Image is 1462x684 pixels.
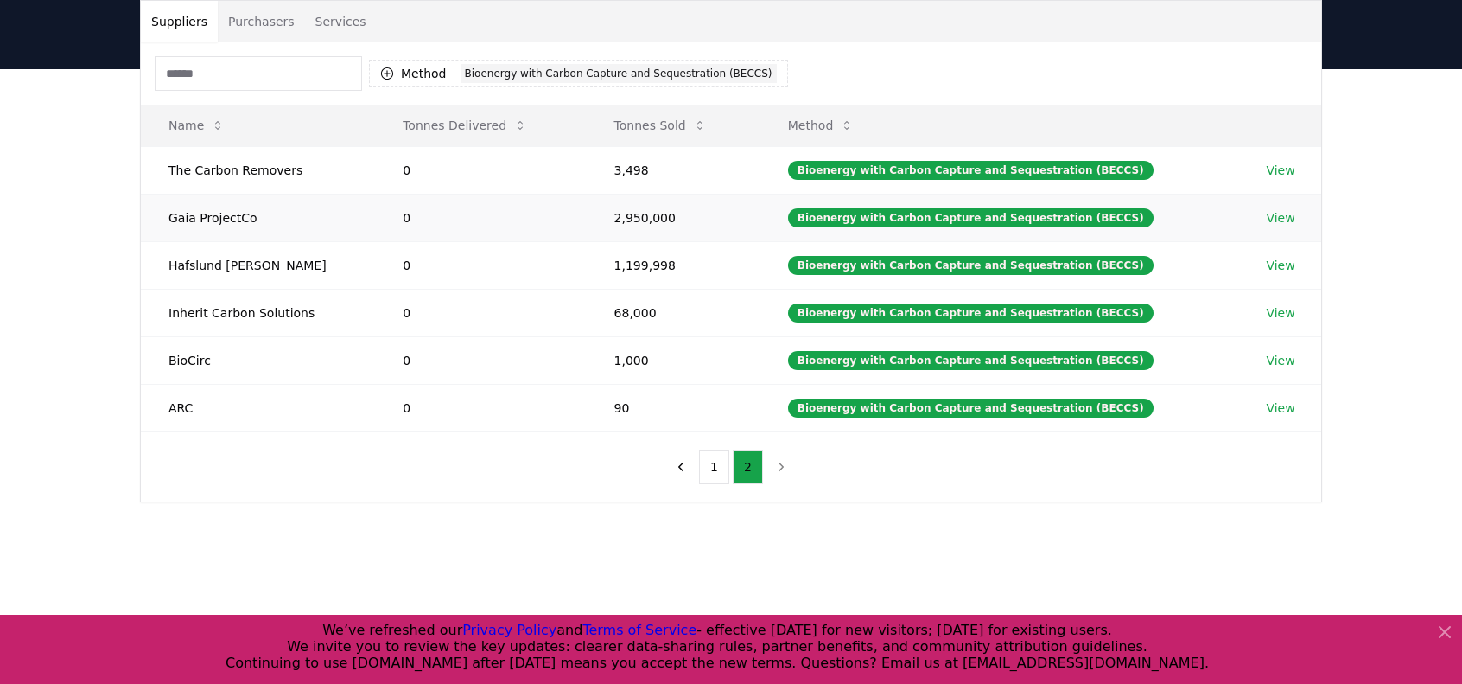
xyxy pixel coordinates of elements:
td: 2,950,000 [587,194,760,241]
td: 68,000 [587,289,760,336]
a: View [1266,352,1294,369]
div: Bioenergy with Carbon Capture and Sequestration (BECCS) [788,208,1154,227]
button: Suppliers [141,1,218,42]
button: Method [774,108,868,143]
a: View [1266,400,1294,417]
td: 0 [375,289,586,336]
td: 90 [587,384,760,431]
td: 3,498 [587,146,760,194]
a: View [1266,257,1294,274]
td: 0 [375,336,586,384]
div: Bioenergy with Carbon Capture and Sequestration (BECCS) [788,399,1154,418]
button: Tonnes Sold [601,108,721,143]
a: View [1266,162,1294,179]
div: Bioenergy with Carbon Capture and Sequestration (BECCS) [788,351,1154,370]
div: Bioenergy with Carbon Capture and Sequestration (BECCS) [461,64,777,83]
td: 1,199,998 [587,241,760,289]
button: previous page [666,450,696,484]
button: Purchasers [218,1,305,42]
button: MethodBioenergy with Carbon Capture and Sequestration (BECCS) [369,60,788,87]
td: BioCirc [141,336,375,384]
div: Bioenergy with Carbon Capture and Sequestration (BECCS) [788,161,1154,180]
td: Hafslund [PERSON_NAME] [141,241,375,289]
button: 1 [699,450,729,484]
td: The Carbon Removers [141,146,375,194]
div: Bioenergy with Carbon Capture and Sequestration (BECCS) [788,304,1154,323]
a: View [1266,209,1294,227]
td: 0 [375,384,586,431]
td: 0 [375,241,586,289]
td: 1,000 [587,336,760,384]
button: Services [305,1,377,42]
td: 0 [375,194,586,241]
button: 2 [733,450,763,484]
td: Gaia ProjectCo [141,194,375,241]
div: Bioenergy with Carbon Capture and Sequestration (BECCS) [788,256,1154,275]
td: Inherit Carbon Solutions [141,289,375,336]
button: Tonnes Delivered [389,108,541,143]
td: 0 [375,146,586,194]
td: ARC [141,384,375,431]
button: Name [155,108,238,143]
a: View [1266,304,1294,322]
